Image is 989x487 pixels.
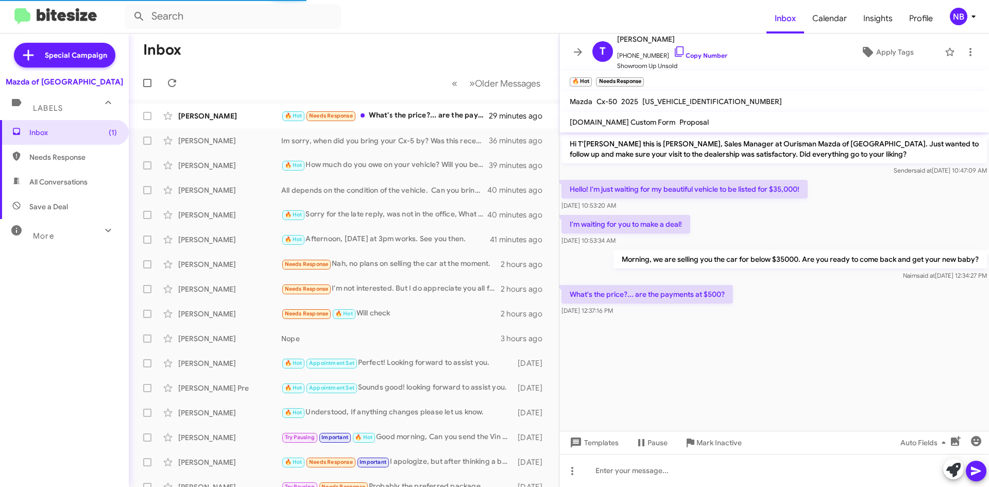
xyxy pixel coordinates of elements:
p: Hi T'[PERSON_NAME] this is [PERSON_NAME], Sales Manager at Ourisman Mazda of [GEOGRAPHIC_DATA]. J... [561,135,987,163]
span: said at [914,166,932,174]
div: [PERSON_NAME] [178,358,281,368]
a: Special Campaign [14,43,115,68]
div: Sounds good! looking forward to assist you. [281,382,513,394]
span: Save a Deal [29,201,68,212]
div: [DATE] [513,432,551,443]
div: [PERSON_NAME] [178,210,281,220]
nav: Page navigation example [446,73,547,94]
button: Next [463,73,547,94]
div: [DATE] [513,408,551,418]
button: Templates [559,433,627,452]
span: Showroom Up Unsold [617,61,727,71]
span: Important [321,434,348,441]
h1: Inbox [143,42,181,58]
div: What's the price?... are the payments at $500? [281,110,489,122]
a: Copy Number [673,52,727,59]
div: Sorry for the late reply, was not in the office, What time are you available to bring the vehicle... [281,209,489,221]
a: Profile [901,4,941,33]
div: Mazda of [GEOGRAPHIC_DATA] [6,77,123,87]
div: 39 minutes ago [489,160,551,171]
div: I apologize, but after thinking a bit more about it, I am not interested in selling at this time. [281,456,513,468]
div: [PERSON_NAME] [178,111,281,121]
button: Mark Inactive [676,433,750,452]
span: Labels [33,104,63,113]
div: 2 hours ago [501,309,551,319]
span: 🔥 Hot [285,384,302,391]
span: [DATE] 10:53:34 AM [561,237,616,244]
div: [PERSON_NAME] [178,284,281,294]
button: NB [941,8,978,25]
a: Inbox [766,4,804,33]
span: T [600,43,606,60]
div: [DATE] [513,457,551,467]
span: Naim [DATE] 12:34:27 PM [903,272,987,279]
span: 🔥 Hot [355,434,372,441]
div: [DATE] [513,383,551,393]
div: 40 minutes ago [489,210,551,220]
div: [PERSON_NAME] [178,309,281,319]
span: 🔥 Hot [285,236,302,243]
div: [PERSON_NAME] [178,457,281,467]
span: [PERSON_NAME] [617,33,727,45]
div: [PERSON_NAME] [178,333,281,344]
div: [PERSON_NAME] [178,185,281,195]
span: 2025 [621,97,638,106]
span: Appointment Set [309,384,354,391]
div: [PERSON_NAME] [178,160,281,171]
div: Afternoon, [DATE] at 3pm works. See you then. [281,233,490,245]
div: 2 hours ago [501,284,551,294]
span: Needs Response [309,112,353,119]
div: How much do you owe on your vehicle? Will you be able to bring your vehicle by? [281,159,489,171]
button: Auto Fields [892,433,958,452]
div: I'm not interested. But I do appreciate you all for taking such good care of my car. I'll be in s... [281,283,501,295]
small: Needs Response [596,77,643,87]
div: All depends on the condition of the vehicle. Can you bring your vehicle by? [281,185,489,195]
span: Special Campaign [45,50,107,60]
div: [PERSON_NAME] [178,408,281,418]
a: Calendar [804,4,855,33]
span: All Conversations [29,177,88,187]
span: (1) [109,127,117,138]
span: 🔥 Hot [285,211,302,218]
p: Morning, we are selling you the car for below $35000. Are you ready to come back and get your new... [613,250,987,268]
div: Will check [281,308,501,320]
span: Insights [855,4,901,33]
div: Good morning, Can you send the Vin and miles to your vehicle? [281,431,513,443]
span: Pause [647,433,668,452]
div: 36 minutes ago [489,136,551,146]
span: » [469,77,475,90]
button: Previous [446,73,464,94]
div: [PERSON_NAME] [178,432,281,443]
div: NB [950,8,967,25]
span: Auto Fields [900,433,950,452]
div: [PERSON_NAME] Pre [178,383,281,393]
span: Mark Inactive [696,433,742,452]
span: Needs Response [285,310,329,317]
span: Appointment Set [309,360,354,366]
span: Needs Response [29,152,117,162]
p: What's the price?... are the payments at $500? [561,285,733,304]
span: Important [360,459,386,465]
span: Older Messages [475,78,540,89]
span: Apply Tags [876,43,914,61]
div: [PERSON_NAME] [178,234,281,245]
p: Hello! I'm just waiting for my beautiful vehicle to be listed for $35,000! [561,180,808,198]
span: [DATE] 10:53:20 AM [561,201,616,209]
span: said at [917,272,935,279]
div: [DATE] [513,358,551,368]
small: 🔥 Hot [570,77,592,87]
span: Needs Response [309,459,353,465]
span: [US_VEHICLE_IDENTIFICATION_NUMBER] [642,97,782,106]
span: Needs Response [285,261,329,267]
span: Proposal [679,117,709,127]
div: 41 minutes ago [490,234,551,245]
span: 🔥 Hot [285,360,302,366]
span: [DOMAIN_NAME] Custom Form [570,117,675,127]
span: Mazda [570,97,592,106]
p: I'm waiting for you to make a deal! [561,215,690,233]
span: 🔥 Hot [285,112,302,119]
input: Search [125,4,341,29]
div: Perfect! Looking forward to assist you. [281,357,513,369]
